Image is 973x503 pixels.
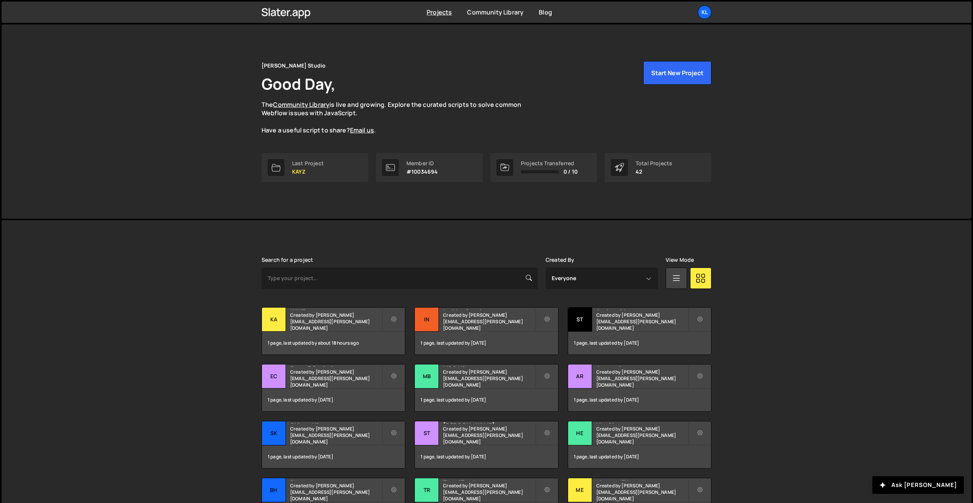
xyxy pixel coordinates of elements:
span: 0 / 10 [564,169,578,175]
h2: MBS V2 [443,364,535,367]
div: Tr [415,478,439,502]
div: Ar [568,364,592,389]
div: Ec [262,364,286,389]
p: KAYZ [292,169,324,175]
div: 1 page, last updated by [DATE] [568,445,711,468]
div: In [415,308,439,332]
div: MB [415,364,439,389]
button: Start New Project [643,61,711,85]
small: Created by [PERSON_NAME][EMAIL_ADDRESS][PERSON_NAME][DOMAIN_NAME] [443,312,535,331]
h2: [PERSON_NAME] [443,421,535,424]
a: Blog [539,8,552,16]
small: Created by [PERSON_NAME][EMAIL_ADDRESS][PERSON_NAME][DOMAIN_NAME] [290,312,382,331]
a: Email us [350,126,374,134]
small: Created by [PERSON_NAME][EMAIL_ADDRESS][PERSON_NAME][DOMAIN_NAME] [443,482,535,502]
small: Created by [PERSON_NAME][EMAIL_ADDRESS][PERSON_NAME][DOMAIN_NAME] [596,426,688,445]
small: Created by [PERSON_NAME][EMAIL_ADDRESS][PERSON_NAME][DOMAIN_NAME] [290,426,382,445]
div: Total Projects [636,160,672,166]
small: Created by [PERSON_NAME][EMAIL_ADDRESS][PERSON_NAME][DOMAIN_NAME] [443,369,535,388]
label: Search for a project [262,257,313,263]
div: 1 page, last updated by [DATE] [262,389,405,411]
a: Community Library [467,8,523,16]
div: 1 page, last updated by [DATE] [568,332,711,355]
a: Ec Ecom Révolution Created by [PERSON_NAME][EMAIL_ADDRESS][PERSON_NAME][DOMAIN_NAME] 1 page, last... [262,364,405,412]
p: #10034694 [406,169,438,175]
h2: Bhunter [290,478,382,480]
div: He [568,421,592,445]
small: Created by [PERSON_NAME][EMAIL_ADDRESS][PERSON_NAME][DOMAIN_NAME] [443,426,535,445]
h2: Ecom Révolution [290,364,382,367]
a: In Insider Gestion Created by [PERSON_NAME][EMAIL_ADDRESS][PERSON_NAME][DOMAIN_NAME] 1 page, last... [414,307,558,355]
div: KA [262,308,286,332]
small: Created by [PERSON_NAME][EMAIL_ADDRESS][PERSON_NAME][DOMAIN_NAME] [596,482,688,502]
div: Bh [262,478,286,502]
div: [PERSON_NAME] Studio [262,61,326,70]
div: 1 page, last updated by [DATE] [415,445,558,468]
div: 1 page, last updated by about 18 hours ago [262,332,405,355]
small: Created by [PERSON_NAME][EMAIL_ADDRESS][PERSON_NAME][DOMAIN_NAME] [290,482,382,502]
a: Last Project KAYZ [262,153,368,182]
h2: MercureFX [596,478,688,480]
h2: Arntreal [596,364,688,367]
a: Ar Arntreal Created by [PERSON_NAME][EMAIL_ADDRESS][PERSON_NAME][DOMAIN_NAME] 1 page, last update... [568,364,711,412]
p: 42 [636,169,672,175]
div: 1 page, last updated by [DATE] [568,389,711,411]
a: Kl [698,5,711,19]
a: Sk Skiveo V2 Created by [PERSON_NAME][EMAIL_ADDRESS][PERSON_NAME][DOMAIN_NAME] 1 page, last updat... [262,421,405,469]
div: Member ID [406,160,438,166]
h2: KAYZ [290,308,382,310]
div: Me [568,478,592,502]
div: St [415,421,439,445]
a: St [PERSON_NAME] Created by [PERSON_NAME][EMAIL_ADDRESS][PERSON_NAME][DOMAIN_NAME] 1 page, last u... [414,421,558,469]
a: He HeySimon Created by [PERSON_NAME][EMAIL_ADDRESS][PERSON_NAME][DOMAIN_NAME] 1 page, last update... [568,421,711,469]
div: Sk [262,421,286,445]
h2: HeySimon [596,421,688,424]
label: View Mode [666,257,694,263]
a: Projects [427,8,452,16]
h1: Good Day, [262,73,336,94]
div: 1 page, last updated by [DATE] [415,389,558,411]
div: St [568,308,592,332]
a: St Styleguide Created by [PERSON_NAME][EMAIL_ADDRESS][PERSON_NAME][DOMAIN_NAME] 1 page, last upda... [568,307,711,355]
div: Projects Transferred [521,160,578,166]
h2: Skiveo V2 [290,421,382,424]
h2: Styleguide [596,308,688,310]
a: KA KAYZ Created by [PERSON_NAME][EMAIL_ADDRESS][PERSON_NAME][DOMAIN_NAME] 1 page, last updated by... [262,307,405,355]
label: Created By [546,257,575,263]
h2: TrendTrack [443,478,535,480]
button: Ask [PERSON_NAME] [872,476,964,494]
small: Created by [PERSON_NAME][EMAIL_ADDRESS][PERSON_NAME][DOMAIN_NAME] [596,312,688,331]
a: MB MBS V2 Created by [PERSON_NAME][EMAIL_ADDRESS][PERSON_NAME][DOMAIN_NAME] 1 page, last updated ... [414,364,558,412]
div: 1 page, last updated by [DATE] [262,445,405,468]
h2: Insider Gestion [443,308,535,310]
div: Last Project [292,160,324,166]
small: Created by [PERSON_NAME][EMAIL_ADDRESS][PERSON_NAME][DOMAIN_NAME] [290,369,382,388]
input: Type your project... [262,268,538,289]
a: Community Library [273,100,329,109]
small: Created by [PERSON_NAME][EMAIL_ADDRESS][PERSON_NAME][DOMAIN_NAME] [596,369,688,388]
p: The is live and growing. Explore the curated scripts to solve common Webflow issues with JavaScri... [262,100,536,135]
div: 1 page, last updated by [DATE] [415,332,558,355]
